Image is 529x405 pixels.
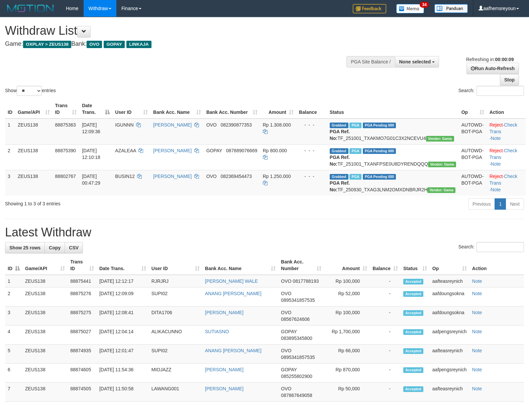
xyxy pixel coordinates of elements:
[15,119,52,145] td: ZEUS138
[55,122,76,128] span: 88875363
[15,170,52,196] td: ZEUS138
[403,367,423,373] span: Accepted
[491,187,501,192] a: Note
[487,99,526,119] th: Action
[22,345,68,364] td: ZEUS138
[15,144,52,170] td: ZEUS138
[401,256,430,275] th: Status: activate to sort column ascending
[327,170,459,196] td: TF_250930_TXAG3LNM2OMXDNBRJR2H
[68,383,97,402] td: 88874505
[205,348,261,353] a: ANANG [PERSON_NAME]
[68,326,97,345] td: 88875027
[324,256,370,275] th: Amount: activate to sort column ascending
[97,383,149,402] td: [DATE] 11:50:58
[370,364,401,383] td: -
[491,161,501,167] a: Note
[430,287,469,307] td: aafdoungsokna
[472,386,482,391] a: Note
[153,174,192,179] a: [PERSON_NAME]
[281,374,312,379] span: Copy 085255802900 to clipboard
[5,41,346,47] h4: Game: Bank:
[69,245,79,250] span: CSV
[427,187,455,193] span: Vendor URL: https://trx31.1velocity.biz
[149,287,202,307] td: SUPI02
[22,326,68,345] td: ZEUS138
[149,364,202,383] td: MIOJAZZ
[97,345,149,364] td: [DATE] 12:01:47
[206,148,222,153] span: GOPAY
[97,275,149,287] td: [DATE] 12:12:17
[430,275,469,287] td: aafteasreynich
[430,307,469,326] td: aafdoungsokna
[5,364,22,383] td: 6
[459,119,487,145] td: AUTOWD-BOT-PGA
[324,345,370,364] td: Rp 66,000
[5,242,45,253] a: Show 25 rows
[426,136,454,142] span: Vendor URL: https://trx31.1velocity.biz
[153,148,192,153] a: [PERSON_NAME]
[487,144,526,170] td: · ·
[281,393,312,398] span: Copy 087867649058 to clipboard
[153,122,192,128] a: [PERSON_NAME]
[5,144,15,170] td: 2
[281,386,291,391] span: OVO
[97,307,149,326] td: [DATE] 12:08:41
[115,122,133,128] span: IGUNNN
[82,148,100,160] span: [DATE] 12:10:18
[403,310,423,316] span: Accepted
[281,355,315,360] span: Copy 0895341857535 to clipboard
[104,41,125,48] span: GOPAY
[363,123,396,128] span: PGA Pending
[206,122,217,128] span: OVO
[15,99,52,119] th: Game/API: activate to sort column ascending
[299,173,324,180] div: - - -
[263,174,291,179] span: Rp 1.250.000
[330,148,348,154] span: Grabbed
[434,4,468,13] img: panduan.png
[472,367,482,372] a: Note
[330,155,350,167] b: PGA Ref. No:
[22,256,68,275] th: Game/API: activate to sort column ascending
[487,119,526,145] td: · ·
[5,326,22,345] td: 4
[68,307,97,326] td: 88875275
[68,287,97,307] td: 88875276
[459,144,487,170] td: AUTOWD-BOT-PGA
[324,287,370,307] td: Rp 52,000
[263,148,287,153] span: Rp 800.000
[281,348,291,353] span: OVO
[149,256,202,275] th: User ID: activate to sort column ascending
[97,256,149,275] th: Date Trans.: activate to sort column ascending
[363,148,396,154] span: PGA Pending
[458,86,524,96] label: Search:
[472,278,482,284] a: Note
[495,57,514,62] strong: 00:00:09
[205,310,243,315] a: [PERSON_NAME]
[490,148,517,160] a: Check Trans
[281,336,312,341] span: Copy 083895345800 to clipboard
[281,367,297,372] span: GOPAY
[68,364,97,383] td: 88874605
[5,383,22,402] td: 7
[206,174,217,179] span: OVO
[205,386,243,391] a: [PERSON_NAME]
[396,4,424,13] img: Button%20Memo.svg
[327,119,459,145] td: TF_251001_TXAKMO7G01C3X2NCEVU4
[52,99,80,119] th: Trans ID: activate to sort column ascending
[5,256,22,275] th: ID: activate to sort column descending
[5,86,56,96] label: Show entries
[68,275,97,287] td: 88875441
[293,278,319,284] span: Copy 0817788193 to clipboard
[459,99,487,119] th: Op: activate to sort column ascending
[221,174,252,179] span: Copy 082369454473 to clipboard
[430,383,469,402] td: aafteasreynich
[5,170,15,196] td: 3
[205,278,258,284] a: [PERSON_NAME] WALE
[87,41,102,48] span: OVO
[430,364,469,383] td: aafpengsreynich
[490,122,517,134] a: Check Trans
[281,329,297,334] span: GOPAY
[324,307,370,326] td: Rp 100,000
[370,287,401,307] td: -
[260,99,296,119] th: Amount: activate to sort column ascending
